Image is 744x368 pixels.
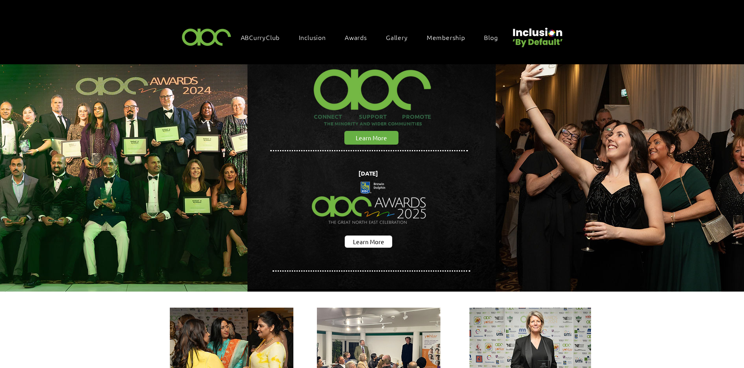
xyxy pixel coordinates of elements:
[345,236,392,248] a: Learn More
[353,237,384,246] span: Learn More
[305,167,434,239] img: Northern Insights Double Pager Apr 2025.png
[314,112,431,120] span: CONNECT SUPPORT PROMOTE
[358,169,378,177] span: [DATE]
[345,33,367,42] span: Awards
[356,134,387,142] span: Learn More
[344,131,398,145] a: Learn More
[324,120,422,127] span: THE MINORITY AND WIDER COMMUNITIES
[386,33,408,42] span: Gallery
[309,59,435,112] img: ABC-Logo-Blank-Background-01-01-2_edited.png
[299,33,326,42] span: Inclusion
[480,29,509,45] a: Blog
[237,29,292,45] a: ABCurryClub
[295,29,338,45] div: Inclusion
[247,64,496,289] img: abc background hero black.png
[341,29,379,45] div: Awards
[427,33,465,42] span: Membership
[180,25,234,48] img: ABC-Logo-Blank-Background-01-01-2.png
[237,29,510,45] nav: Site
[484,33,498,42] span: Blog
[510,21,564,48] img: Untitled design (22).png
[382,29,420,45] a: Gallery
[423,29,477,45] a: Membership
[241,33,280,42] span: ABCurryClub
